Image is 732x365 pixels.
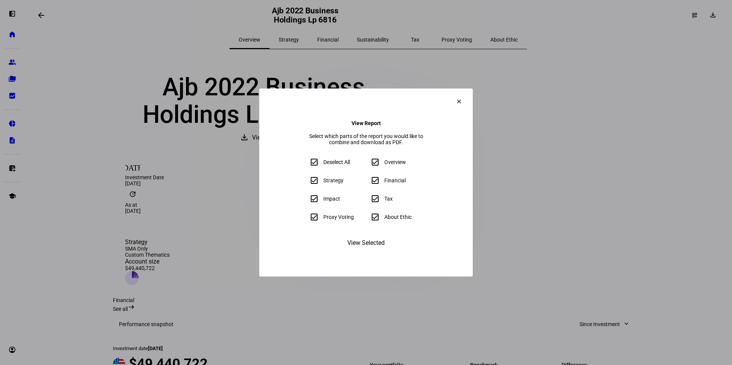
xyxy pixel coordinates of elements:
div: About Ethic [384,214,412,220]
div: Proxy Voting [323,214,354,220]
h4: View Report [352,120,381,126]
button: View Selected [337,234,395,252]
div: Tax [384,196,393,202]
div: Impact [323,196,340,202]
mat-icon: clear [456,98,462,105]
div: Strategy [323,177,344,183]
div: Deselect All [323,159,350,165]
div: Select which parts of the report you would like to combine and download as PDF. [305,133,427,145]
div: Overview [384,159,406,165]
span: View Selected [347,234,385,252]
div: Financial [384,177,406,183]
